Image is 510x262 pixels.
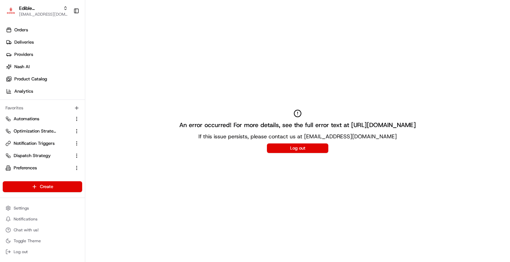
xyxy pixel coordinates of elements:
button: Notification Triggers [3,138,82,149]
div: Start new chat [23,65,112,72]
span: Optimization Strategy [14,128,57,134]
span: Orders [14,27,28,33]
a: Preferences [5,165,71,171]
button: Settings [3,203,82,213]
button: Chat with us! [3,225,82,235]
input: Clear [18,44,112,51]
h2: An error occurred! For more details, see the full error text at [URL][DOMAIN_NAME] [179,120,416,130]
a: Optimization Strategy [5,128,71,134]
button: Dispatch Strategy [3,150,82,161]
span: Automations [14,116,39,122]
a: Automations [5,116,71,122]
a: Deliveries [3,37,85,48]
p: If this issue persists, please contact us at [EMAIL_ADDRESS][DOMAIN_NAME] [198,133,397,141]
button: Create [3,181,82,192]
div: Favorites [3,103,82,113]
a: Powered byPylon [48,115,82,121]
img: Nash [7,7,20,20]
a: Nash AI [3,61,85,72]
button: Log out [267,143,328,153]
span: Nash AI [14,64,30,70]
a: Orders [3,25,85,35]
a: Providers [3,49,85,60]
span: Providers [14,51,33,58]
button: Notifications [3,214,82,224]
button: Preferences [3,163,82,173]
span: Knowledge Base [14,99,52,106]
span: Log out [14,249,28,255]
a: Dispatch Strategy [5,153,71,159]
img: Edible Arrangements Corporate [5,6,16,16]
span: Dispatch Strategy [14,153,51,159]
a: Product Catalog [3,74,85,84]
a: Notification Triggers [5,140,71,147]
div: 💻 [58,99,63,105]
button: Edible Arrangements Corporate [19,5,60,12]
span: Pylon [68,115,82,121]
a: 💻API Documentation [55,96,112,108]
p: Welcome 👋 [7,27,124,38]
span: Notifications [14,216,37,222]
button: Automations [3,113,82,124]
a: 📗Knowledge Base [4,96,55,108]
img: 1736555255976-a54dd68f-1ca7-489b-9aae-adbdc363a1c4 [7,65,19,77]
span: Toggle Theme [14,238,41,244]
span: Preferences [14,165,37,171]
span: API Documentation [64,99,109,106]
button: [EMAIL_ADDRESS][DOMAIN_NAME] [19,12,68,17]
button: Log out [3,247,82,257]
button: Optimization Strategy [3,126,82,137]
span: Settings [14,205,29,211]
div: 📗 [7,99,12,105]
button: Start new chat [116,67,124,75]
a: Analytics [3,86,85,97]
button: Edible Arrangements CorporateEdible Arrangements Corporate[EMAIL_ADDRESS][DOMAIN_NAME] [3,3,71,19]
span: Chat with us! [14,227,39,233]
span: Notification Triggers [14,140,55,147]
div: We're available if you need us! [23,72,86,77]
span: Create [40,184,53,190]
span: Deliveries [14,39,34,45]
span: Product Catalog [14,76,47,82]
span: Analytics [14,88,33,94]
button: Toggle Theme [3,236,82,246]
